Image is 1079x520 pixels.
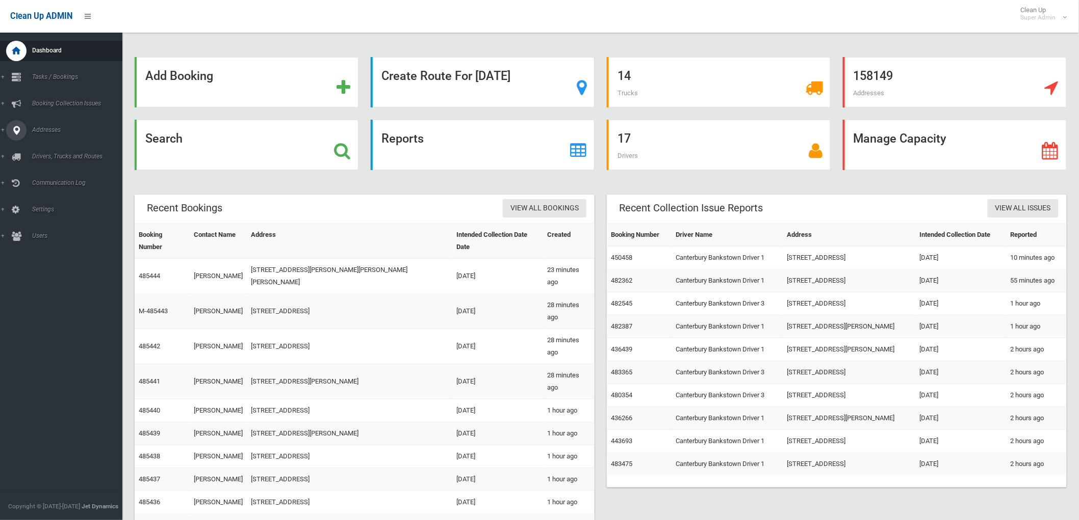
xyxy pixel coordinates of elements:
[247,259,452,294] td: [STREET_ADDRESS][PERSON_NAME][PERSON_NAME][PERSON_NAME]
[139,429,160,437] a: 485439
[783,430,916,453] td: [STREET_ADDRESS]
[611,414,632,422] a: 436266
[543,399,595,422] td: 1 hour ago
[1007,292,1067,315] td: 1 hour ago
[82,503,118,510] strong: Jet Dynamics
[854,131,946,146] strong: Manage Capacity
[672,338,783,361] td: Canterbury Bankstown Driver 1
[916,407,1007,430] td: [DATE]
[618,131,631,146] strong: 17
[503,199,586,218] a: View All Bookings
[8,503,80,510] span: Copyright © [DATE]-[DATE]
[607,120,831,170] a: 17 Drivers
[452,422,543,445] td: [DATE]
[916,384,1007,407] td: [DATE]
[139,272,160,280] a: 485444
[543,491,595,514] td: 1 hour ago
[843,120,1067,170] a: Manage Capacity
[247,491,452,514] td: [STREET_ADDRESS]
[29,153,131,160] span: Drivers, Trucks and Routes
[139,475,160,483] a: 485437
[916,430,1007,453] td: [DATE]
[247,294,452,329] td: [STREET_ADDRESS]
[543,364,595,399] td: 28 minutes ago
[10,11,72,21] span: Clean Up ADMIN
[916,292,1007,315] td: [DATE]
[783,269,916,292] td: [STREET_ADDRESS]
[783,361,916,384] td: [STREET_ADDRESS]
[135,57,358,107] a: Add Booking
[854,69,893,83] strong: 158149
[607,57,831,107] a: 14 Trucks
[783,453,916,476] td: [STREET_ADDRESS]
[611,345,632,353] a: 436439
[672,247,783,269] td: Canterbury Bankstown Driver 1
[611,391,632,399] a: 480354
[618,152,638,159] span: Drivers
[452,224,543,259] th: Intended Collection Date Date
[783,315,916,338] td: [STREET_ADDRESS][PERSON_NAME]
[247,445,452,468] td: [STREET_ADDRESS]
[452,399,543,422] td: [DATE]
[916,224,1007,247] th: Intended Collection Date
[672,384,783,407] td: Canterbury Bankstown Driver 3
[371,120,595,170] a: Reports
[672,430,783,453] td: Canterbury Bankstown Driver 1
[452,294,543,329] td: [DATE]
[611,299,632,307] a: 482545
[1007,453,1067,476] td: 2 hours ago
[190,445,247,468] td: [PERSON_NAME]
[29,100,131,107] span: Booking Collection Issues
[190,491,247,514] td: [PERSON_NAME]
[543,224,595,259] th: Created
[1007,361,1067,384] td: 2 hours ago
[611,277,632,284] a: 482362
[1016,6,1066,21] span: Clean Up
[607,224,672,247] th: Booking Number
[190,422,247,445] td: [PERSON_NAME]
[543,445,595,468] td: 1 hour ago
[247,224,452,259] th: Address
[543,422,595,445] td: 1 hour ago
[672,361,783,384] td: Canterbury Bankstown Driver 3
[190,364,247,399] td: [PERSON_NAME]
[452,259,543,294] td: [DATE]
[190,399,247,422] td: [PERSON_NAME]
[145,69,213,83] strong: Add Booking
[607,198,775,218] header: Recent Collection Issue Reports
[672,453,783,476] td: Canterbury Bankstown Driver 1
[618,69,631,83] strong: 14
[916,269,1007,292] td: [DATE]
[672,407,783,430] td: Canterbury Bankstown Driver 1
[135,198,235,218] header: Recent Bookings
[29,126,131,133] span: Addresses
[139,452,160,460] a: 485438
[452,329,543,364] td: [DATE]
[916,361,1007,384] td: [DATE]
[1007,224,1067,247] th: Reported
[452,445,543,468] td: [DATE]
[29,73,131,80] span: Tasks / Bookings
[672,224,783,247] th: Driver Name
[672,292,783,315] td: Canterbury Bankstown Driver 3
[543,294,595,329] td: 28 minutes ago
[543,329,595,364] td: 28 minutes ago
[247,329,452,364] td: [STREET_ADDRESS]
[543,468,595,491] td: 1 hour ago
[371,57,595,107] a: Create Route For [DATE]
[381,131,424,146] strong: Reports
[1007,384,1067,407] td: 2 hours ago
[29,206,131,213] span: Settings
[247,399,452,422] td: [STREET_ADDRESS]
[247,364,452,399] td: [STREET_ADDRESS][PERSON_NAME]
[139,498,160,506] a: 485436
[1007,430,1067,453] td: 2 hours ago
[672,269,783,292] td: Canterbury Bankstown Driver 1
[139,406,160,414] a: 485440
[452,364,543,399] td: [DATE]
[672,315,783,338] td: Canterbury Bankstown Driver 1
[611,254,632,261] a: 450458
[29,47,131,54] span: Dashboard
[916,247,1007,269] td: [DATE]
[247,468,452,491] td: [STREET_ADDRESS]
